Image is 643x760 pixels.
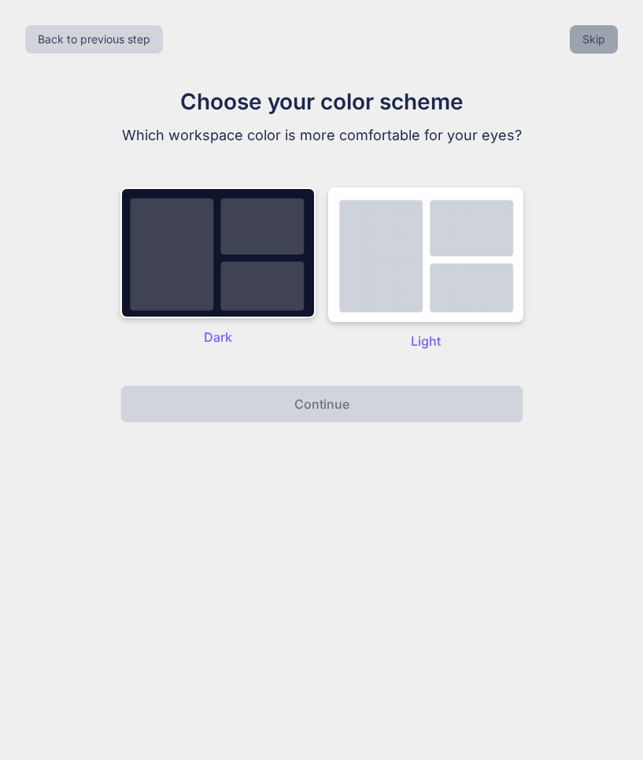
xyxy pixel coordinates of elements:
button: Back to previous step [25,25,163,54]
p: Light [328,332,523,350]
p: Continue [294,395,349,413]
button: Continue [120,385,523,423]
img: dark [328,187,523,322]
p: Dark [120,328,316,347]
p: Which workspace color is more comfortable for your eyes? [57,124,586,146]
h1: Choose your color scheme [57,85,586,118]
button: Skip [570,25,618,54]
img: dark [120,187,316,318]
